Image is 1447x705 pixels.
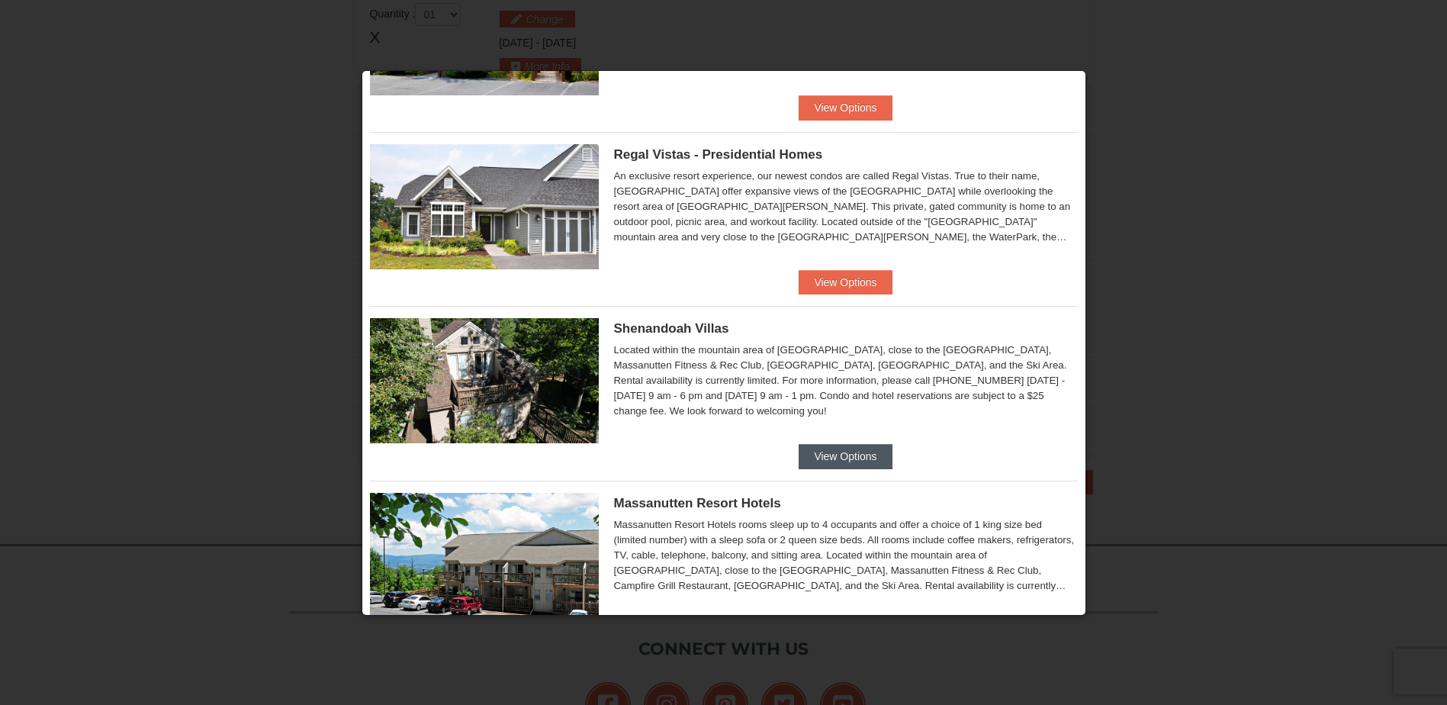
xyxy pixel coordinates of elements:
button: View Options [799,270,892,295]
div: Massanutten Resort Hotels rooms sleep up to 4 occupants and offer a choice of 1 king size bed (li... [614,517,1078,594]
img: 19218991-1-902409a9.jpg [370,144,599,269]
img: 19219026-1-e3b4ac8e.jpg [370,493,599,618]
span: Massanutten Resort Hotels [614,496,781,510]
button: View Options [799,95,892,120]
button: View Options [799,444,892,468]
div: Located within the mountain area of [GEOGRAPHIC_DATA], close to the [GEOGRAPHIC_DATA], Massanutte... [614,343,1078,419]
span: Regal Vistas - Presidential Homes [614,147,823,162]
img: 19219019-2-e70bf45f.jpg [370,318,599,443]
div: An exclusive resort experience, our newest condos are called Regal Vistas. True to their name, [G... [614,169,1078,245]
span: Shenandoah Villas [614,321,729,336]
